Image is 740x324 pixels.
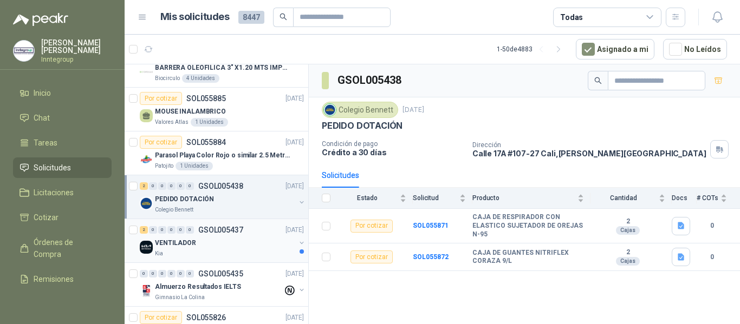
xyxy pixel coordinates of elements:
div: Todas [560,11,583,23]
p: BARRERA OLEOFILICA 3" X1.20 MTS IMPORTADO [155,63,290,73]
img: Company Logo [14,41,34,61]
span: Cotizar [34,211,59,223]
div: 0 [186,270,194,277]
p: Crédito a 30 días [322,148,464,157]
p: Calle 17A #107-27 Cali , [PERSON_NAME][GEOGRAPHIC_DATA] [472,149,706,158]
div: 2 [140,226,148,234]
div: 0 [177,270,185,277]
h1: Mis solicitudes [160,9,230,25]
button: No Leídos [663,39,727,59]
div: Cajas [616,226,640,235]
div: 0 [149,226,157,234]
a: Remisiones [13,269,112,289]
p: Kia [155,249,163,258]
p: [DATE] [285,269,304,279]
p: Patojito [155,162,173,170]
a: Configuración [13,294,112,314]
p: Parasol Playa Color Rojo o similar 2.5 Metros Uv+50 [155,150,290,161]
div: 2 [140,182,148,190]
a: Por cotizarSOL055886[DATE] Company LogoBARRERA OLEOFILICA 3" X1.20 MTS IMPORTADOBiocirculo4 Unidades [125,44,308,88]
th: Cantidad [590,188,672,209]
p: Inntegroup [41,56,112,63]
p: [DATE] [285,181,304,191]
b: CAJA DE RESPIRADOR CON ELASTICO SUJETADOR DE OREJAS N-95 [472,213,584,239]
th: # COTs [697,188,740,209]
div: 4 Unidades [182,74,219,83]
span: Cantidad [590,194,657,202]
span: 8447 [238,11,264,24]
p: SOL055884 [186,138,226,146]
p: [DATE] [285,313,304,323]
div: 0 [158,226,166,234]
div: 0 [149,182,157,190]
img: Company Logo [140,65,153,78]
p: [DATE] [285,94,304,104]
a: Chat [13,108,112,128]
p: Biocirculo [155,74,180,83]
a: SOL055871 [413,222,449,229]
p: [DATE] [285,137,304,148]
p: GSOL005435 [198,270,243,277]
a: Por cotizarSOL055884[DATE] Company LogoParasol Playa Color Rojo o similar 2.5 Metros Uv+50Patojit... [125,131,308,175]
div: 0 [167,226,176,234]
a: Cotizar [13,207,112,228]
div: 0 [177,182,185,190]
div: Por cotizar [350,220,393,233]
div: Solicitudes [322,169,359,181]
p: MOUSE INALAMBRICO [155,107,226,117]
div: 0 [167,270,176,277]
th: Solicitud [413,188,472,209]
span: Remisiones [34,273,74,285]
div: 1 Unidades [176,162,213,170]
p: Condición de pago [322,140,464,148]
span: Tareas [34,137,57,149]
a: Licitaciones [13,182,112,203]
b: 0 [697,221,727,231]
p: PEDIDO DOTACIÓN [322,120,403,131]
div: 1 Unidades [191,118,228,127]
div: Cajas [616,257,640,266]
th: Producto [472,188,590,209]
span: Órdenes de Compra [34,236,101,260]
img: Company Logo [140,153,153,166]
a: 0 0 0 0 0 0 GSOL005435[DATE] Company LogoAlmuerzo Resultados IELTSGimnasio La Colina [140,267,306,302]
p: GSOL005438 [198,182,243,190]
p: Gimnasio La Colina [155,293,205,302]
span: Licitaciones [34,187,74,199]
p: [DATE] [285,225,304,235]
a: Solicitudes [13,157,112,178]
div: 0 [140,270,148,277]
p: GSOL005437 [198,226,243,234]
p: Almuerzo Resultados IELTS [155,282,241,292]
p: SOL055826 [186,314,226,321]
p: [DATE] [403,105,424,115]
p: Dirección [472,141,706,149]
span: Chat [34,112,50,124]
span: Solicitud [413,194,457,202]
p: VENTILADOR [155,238,196,248]
div: 0 [149,270,157,277]
th: Estado [337,188,413,209]
a: Tareas [13,133,112,153]
img: Company Logo [140,285,153,297]
a: SOL055872 [413,253,449,261]
div: Por cotizar [140,136,182,149]
div: 0 [158,270,166,277]
div: 0 [158,182,166,190]
span: Inicio [34,87,51,99]
button: Asignado a mi [576,39,654,59]
span: search [280,13,287,21]
p: Valores Atlas [155,118,189,127]
div: 0 [167,182,176,190]
span: # COTs [697,194,718,202]
img: Company Logo [324,104,336,116]
div: Por cotizar [350,250,393,263]
span: Solicitudes [34,162,71,174]
th: Docs [672,188,697,209]
div: 1 - 50 de 4883 [497,41,567,58]
span: search [594,77,602,84]
p: [PERSON_NAME] [PERSON_NAME] [41,39,112,54]
img: Company Logo [140,197,153,210]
